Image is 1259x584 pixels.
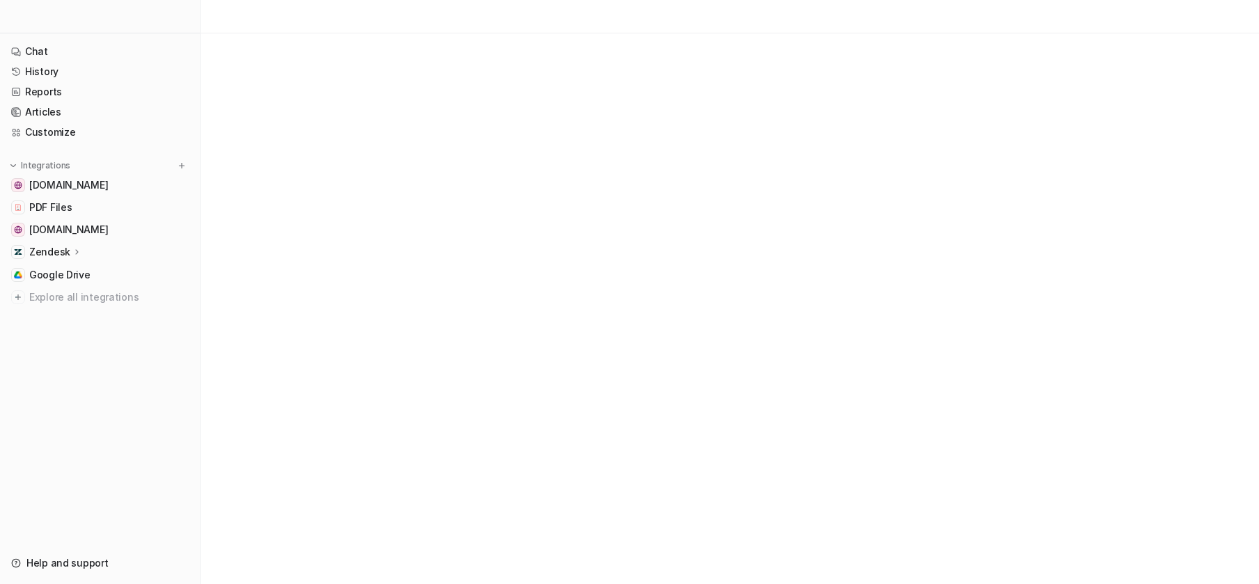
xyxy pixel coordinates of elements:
a: Articles [6,102,194,122]
button: Integrations [6,159,75,173]
img: Google Drive [14,271,22,279]
span: [DOMAIN_NAME] [29,178,108,192]
a: Chat [6,42,194,61]
a: Customize [6,123,194,142]
img: easypromos-apiref.redoc.ly [14,181,22,189]
img: menu_add.svg [177,161,187,171]
span: [DOMAIN_NAME] [29,223,108,237]
p: Zendesk [29,245,70,259]
a: PDF FilesPDF Files [6,198,194,217]
img: expand menu [8,161,18,171]
a: Explore all integrations [6,287,194,307]
a: easypromos-apiref.redoc.ly[DOMAIN_NAME] [6,175,194,195]
a: History [6,62,194,81]
a: Reports [6,82,194,102]
img: explore all integrations [11,290,25,304]
p: Integrations [21,160,70,171]
img: PDF Files [14,203,22,212]
img: Zendesk [14,248,22,256]
a: Help and support [6,553,194,573]
span: PDF Files [29,200,72,214]
span: Google Drive [29,268,91,282]
a: Google DriveGoogle Drive [6,265,194,285]
span: Explore all integrations [29,286,189,308]
img: www.easypromosapp.com [14,226,22,234]
a: www.easypromosapp.com[DOMAIN_NAME] [6,220,194,239]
